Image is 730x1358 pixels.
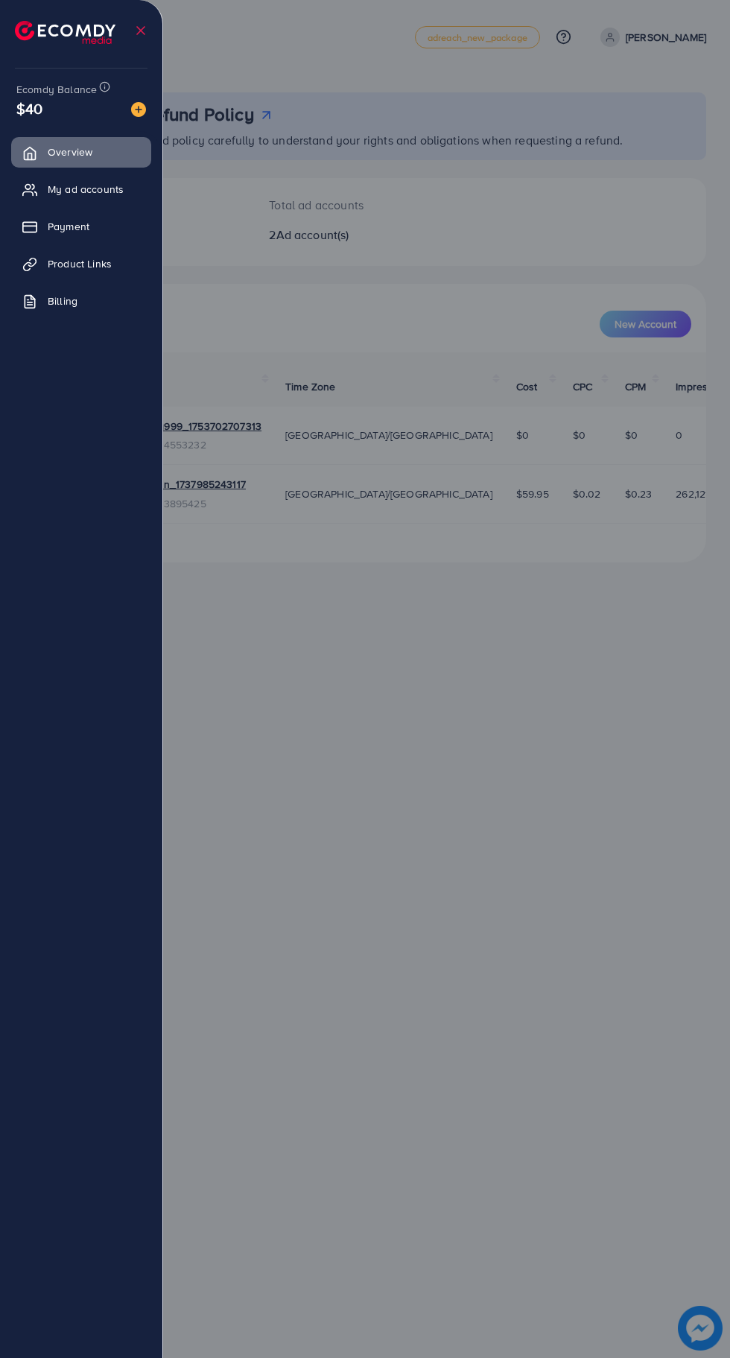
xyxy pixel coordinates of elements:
span: Ecomdy Balance [16,82,97,97]
span: Product Links [48,256,112,271]
span: Overview [48,145,92,159]
img: logo [15,21,115,44]
span: Payment [48,219,89,234]
a: My ad accounts [11,174,151,204]
span: $40 [16,98,42,119]
span: Billing [48,294,77,308]
a: Product Links [11,249,151,279]
a: Billing [11,286,151,316]
a: Payment [11,212,151,241]
a: Overview [11,137,151,167]
img: image [131,102,146,117]
span: My ad accounts [48,182,124,197]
